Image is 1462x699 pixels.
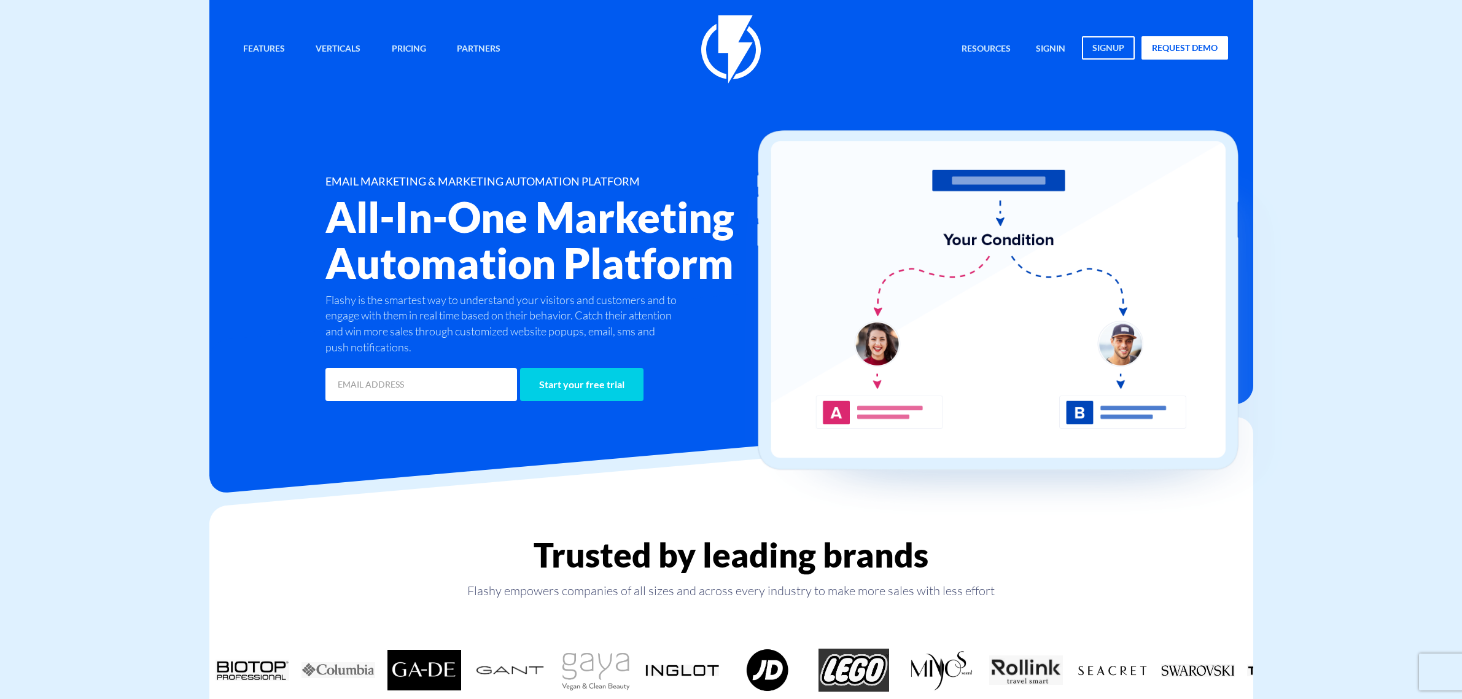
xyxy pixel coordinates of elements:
h2: Trusted by leading brands [209,536,1253,574]
div: 9 / 18 [811,649,897,692]
input: Start your free trial [520,368,644,401]
p: Flashy empowers companies of all sizes and across every industry to make more sales with less effort [209,582,1253,599]
h1: EMAIL MARKETING & MARKETING AUTOMATION PLATFORM [325,176,804,188]
input: EMAIL ADDRESS [325,368,517,401]
a: request demo [1141,36,1228,60]
div: 4 / 18 [381,649,467,692]
div: 14 / 18 [1241,649,1327,692]
div: 5 / 18 [467,649,553,692]
div: 7 / 18 [639,649,725,692]
p: Flashy is the smartest way to understand your visitors and customers and to engage with them in r... [325,292,680,356]
div: 11 / 18 [983,649,1069,692]
div: 3 / 18 [295,649,381,692]
div: 12 / 18 [1069,649,1155,692]
a: Pricing [383,36,435,63]
div: 8 / 18 [725,649,811,692]
div: 13 / 18 [1155,649,1241,692]
div: 10 / 18 [897,649,983,692]
a: Resources [952,36,1020,63]
h2: All-In-One Marketing Automation Platform [325,194,804,286]
a: signup [1082,36,1135,60]
a: signin [1027,36,1075,63]
a: Partners [448,36,510,63]
div: 2 / 18 [209,649,295,692]
a: Features [234,36,294,63]
div: 6 / 18 [553,649,639,692]
a: Verticals [306,36,370,63]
